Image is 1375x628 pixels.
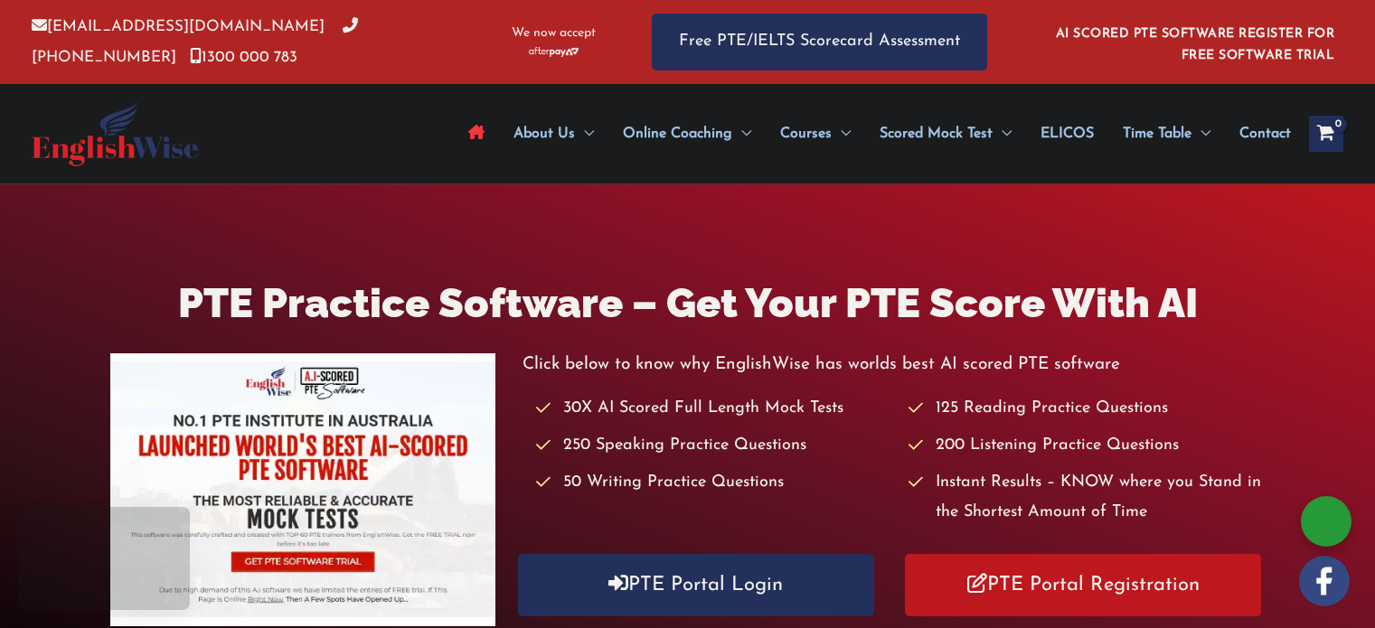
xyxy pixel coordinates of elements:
[1309,116,1343,152] a: View Shopping Cart, empty
[529,47,579,57] img: Afterpay-Logo
[32,101,199,166] img: cropped-ew-logo
[909,468,1265,529] li: Instant Results – KNOW where you Stand in the Shortest Amount of Time
[1026,102,1108,165] a: ELICOS
[1041,102,1094,165] span: ELICOS
[190,50,297,65] a: 1300 000 783
[652,14,987,70] a: Free PTE/IELTS Scorecard Assessment
[732,102,751,165] span: Menu Toggle
[1191,102,1210,165] span: Menu Toggle
[575,102,594,165] span: Menu Toggle
[909,431,1265,461] li: 200 Listening Practice Questions
[623,102,732,165] span: Online Coaching
[110,275,1266,332] h1: PTE Practice Software – Get Your PTE Score With AI
[1045,13,1343,71] aside: Header Widget 1
[32,19,325,34] a: [EMAIL_ADDRESS][DOMAIN_NAME]
[1225,102,1291,165] a: Contact
[832,102,851,165] span: Menu Toggle
[780,102,832,165] span: Courses
[1108,102,1225,165] a: Time TableMenu Toggle
[865,102,1026,165] a: Scored Mock TestMenu Toggle
[536,468,892,498] li: 50 Writing Practice Questions
[536,394,892,424] li: 30X AI Scored Full Length Mock Tests
[110,353,495,626] img: pte-institute-main
[32,19,358,64] a: [PHONE_NUMBER]
[512,24,596,42] span: We now accept
[454,102,1291,165] nav: Site Navigation: Main Menu
[513,102,575,165] span: About Us
[1299,556,1350,606] img: white-facebook.png
[1056,27,1335,62] a: AI SCORED PTE SOFTWARE REGISTER FOR FREE SOFTWARE TRIAL
[909,394,1265,424] li: 125 Reading Practice Questions
[1239,102,1291,165] span: Contact
[766,102,865,165] a: CoursesMenu Toggle
[518,554,874,616] a: PTE Portal Login
[1123,102,1191,165] span: Time Table
[499,102,608,165] a: About UsMenu Toggle
[993,102,1012,165] span: Menu Toggle
[880,102,993,165] span: Scored Mock Test
[905,554,1261,616] a: PTE Portal Registration
[536,431,892,461] li: 250 Speaking Practice Questions
[608,102,766,165] a: Online CoachingMenu Toggle
[523,350,1266,380] p: Click below to know why EnglishWise has worlds best AI scored PTE software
